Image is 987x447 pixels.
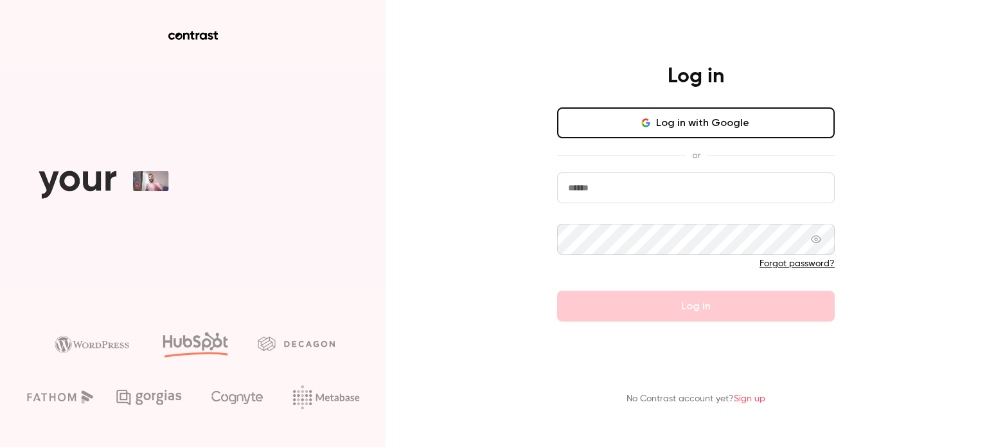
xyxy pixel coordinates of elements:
img: decagon [258,336,335,351]
button: Log in with Google [557,107,835,138]
a: Forgot password? [760,259,835,268]
a: Sign up [734,394,765,403]
p: No Contrast account yet? [627,392,765,406]
h4: Log in [668,64,724,89]
span: or [686,149,707,162]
